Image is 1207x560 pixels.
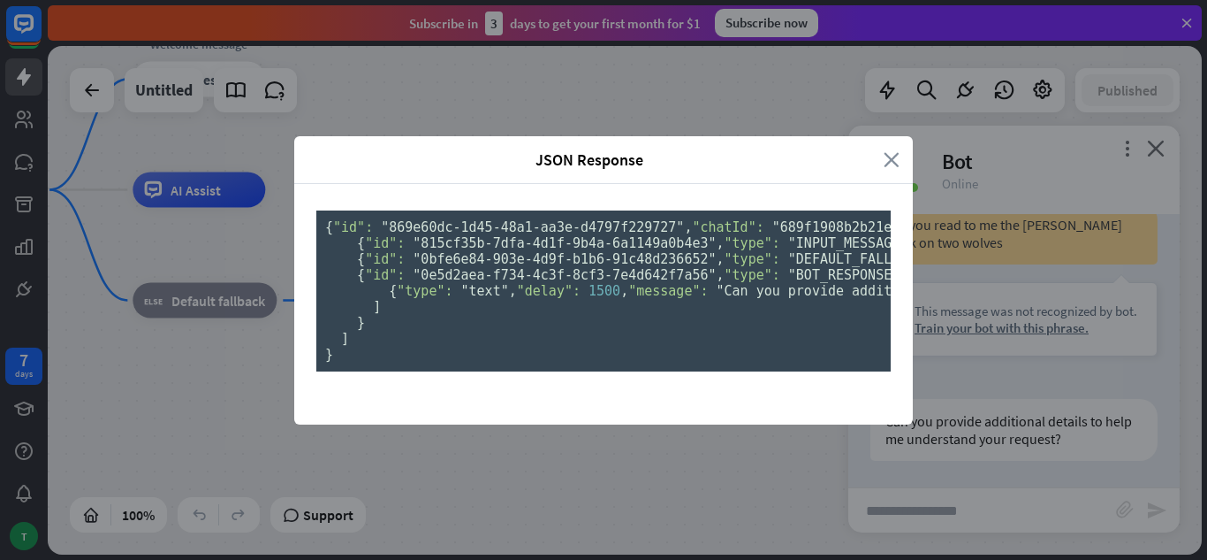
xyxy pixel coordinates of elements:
span: "869e60dc-1d45-48a1-aa3e-d4797f229727" [381,219,684,235]
span: "type": [397,283,452,299]
span: 1500 [588,283,620,299]
button: Open LiveChat chat widget [14,7,67,60]
span: "DEFAULT_FALLBACK" [788,251,932,267]
span: "chatId": [692,219,763,235]
span: "id": [365,251,405,267]
span: "type": [725,267,780,283]
span: "0e5d2aea-f734-4c3f-8cf3-7e4d642f7a56" [413,267,716,283]
span: "id": [365,235,405,251]
pre: { , , , , , , , {}, [ , , , ], [ { , , }, { , }, { , , [ { , , } ] } ] } [316,211,891,372]
span: "INPUT_MESSAGE" [788,235,907,251]
span: "text" [461,283,509,299]
span: "id": [333,219,373,235]
span: JSON Response [307,150,870,170]
span: "0bfe6e84-903e-4d9f-b1b6-91c48d236652" [413,251,716,267]
span: "message": [628,283,708,299]
i: close [884,150,900,170]
span: "delay": [517,283,581,299]
span: "type": [725,235,780,251]
span: "type": [725,251,780,267]
span: "689f1908b2b21e0007b4b1db" [772,219,980,235]
span: "id": [365,267,405,283]
span: "BOT_RESPONSE" [788,267,900,283]
span: "815cf35b-7dfa-4d1f-9b4a-6a1149a0b4e3" [413,235,716,251]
